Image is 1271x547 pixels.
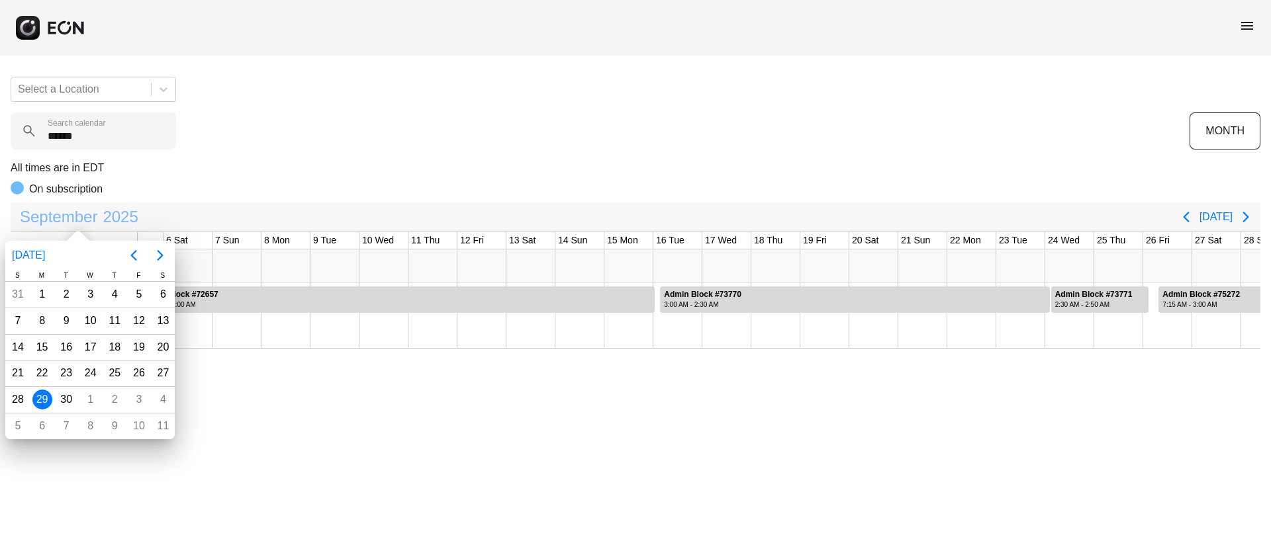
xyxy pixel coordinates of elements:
[141,290,218,300] div: Admin Block #72657
[129,284,149,304] div: Friday, September 5, 2025
[17,204,100,230] span: September
[800,232,829,249] div: 19 Fri
[32,284,52,304] div: Monday, September 1, 2025
[8,284,28,304] div: Sunday, August 31, 2025
[105,363,124,383] div: Thursday, September 25, 2025
[102,270,126,281] div: T
[153,337,173,357] div: Saturday, September 20, 2025
[29,181,103,197] p: On subscription
[81,390,101,409] div: Wednesday, October 1, 2025
[1055,300,1133,310] div: 2:30 AM - 2:50 AM
[129,311,149,331] div: Friday, September 12, 2025
[56,284,76,304] div: Tuesday, September 2, 2025
[5,270,30,281] div: S
[702,232,739,249] div: 17 Wed
[32,337,52,357] div: Monday, September 15, 2025
[56,311,76,331] div: Tuesday, September 9, 2025
[81,416,101,436] div: Wednesday, October 8, 2025
[153,390,173,409] div: Saturday, October 4, 2025
[32,390,52,409] div: Today, Monday, September 29, 2025
[56,363,76,383] div: Tuesday, September 23, 2025
[849,232,881,249] div: 20 Sat
[212,232,242,249] div: 7 Sun
[56,390,76,409] div: Tuesday, September 30, 2025
[105,390,124,409] div: Thursday, October 2, 2025
[1143,232,1172,249] div: 26 Fri
[8,416,28,436] div: Sunday, October 5, 2025
[81,337,101,357] div: Wednesday, September 17, 2025
[408,232,442,249] div: 11 Thu
[105,311,124,331] div: Thursday, September 11, 2025
[30,270,54,281] div: M
[8,311,28,331] div: Sunday, September 7, 2025
[8,390,28,409] div: Sunday, September 28, 2025
[1045,232,1082,249] div: 24 Wed
[100,204,140,230] span: 2025
[457,232,487,249] div: 12 Fri
[664,290,741,300] div: Admin Block #73770
[1190,112,1260,149] button: MONTH
[1200,205,1233,229] button: [DATE]
[105,416,124,436] div: Thursday, October 9, 2025
[1162,290,1240,300] div: Admin Block #75272
[105,337,124,357] div: Thursday, September 18, 2025
[12,204,146,230] button: September2025
[947,232,984,249] div: 22 Mon
[359,232,397,249] div: 10 Wed
[310,232,339,249] div: 9 Tue
[129,337,149,357] div: Friday, September 19, 2025
[48,118,105,128] label: Search calendar
[153,416,173,436] div: Saturday, October 11, 2025
[56,337,76,357] div: Tuesday, September 16, 2025
[1239,18,1255,34] span: menu
[141,300,218,310] div: 6:30 PM - 1:00 AM
[129,363,149,383] div: Friday, September 26, 2025
[659,282,1050,313] div: Rented for 8 days by Admin Block Current status is rental
[1192,232,1224,249] div: 27 Sat
[506,232,538,249] div: 13 Sat
[54,270,78,281] div: T
[120,242,147,269] button: Previous page
[261,232,293,249] div: 8 Mon
[1051,282,1149,313] div: Rented for 3 days by Admin Block Current status is rental
[1173,204,1200,230] button: Previous page
[751,232,785,249] div: 18 Thu
[81,311,101,331] div: Wednesday, September 10, 2025
[996,232,1030,249] div: 23 Tue
[1162,300,1240,310] div: 7:15 AM - 3:00 AM
[7,243,50,267] button: [DATE]
[129,390,149,409] div: Friday, October 3, 2025
[150,270,175,281] div: S
[664,300,741,310] div: 3:00 AM - 2:30 AM
[555,232,590,249] div: 14 Sun
[105,284,124,304] div: Thursday, September 4, 2025
[32,416,52,436] div: Monday, October 6, 2025
[11,160,1260,176] p: All times are in EDT
[81,363,101,383] div: Wednesday, September 24, 2025
[898,232,933,249] div: 21 Sun
[147,242,173,269] button: Next page
[103,282,655,313] div: Rented for 12 days by Admin Block Current status is rental
[81,284,101,304] div: Wednesday, September 3, 2025
[1233,204,1259,230] button: Next page
[164,232,191,249] div: 6 Sat
[129,416,149,436] div: Friday, October 10, 2025
[153,311,173,331] div: Saturday, September 13, 2025
[78,270,103,281] div: W
[1094,232,1128,249] div: 25 Thu
[126,270,151,281] div: F
[153,363,173,383] div: Saturday, September 27, 2025
[1055,290,1133,300] div: Admin Block #73771
[56,416,76,436] div: Tuesday, October 7, 2025
[8,363,28,383] div: Sunday, September 21, 2025
[153,284,173,304] div: Saturday, September 6, 2025
[32,363,52,383] div: Monday, September 22, 2025
[653,232,687,249] div: 16 Tue
[8,337,28,357] div: Sunday, September 14, 2025
[604,232,641,249] div: 15 Mon
[32,311,52,331] div: Monday, September 8, 2025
